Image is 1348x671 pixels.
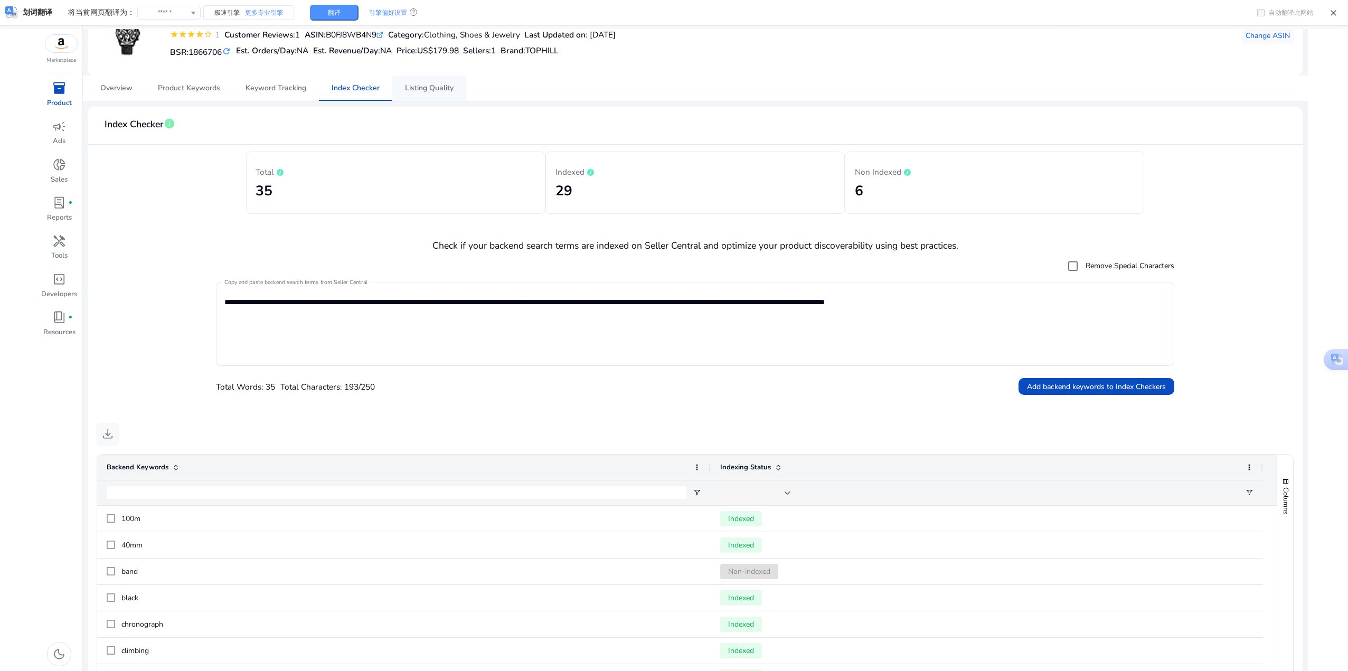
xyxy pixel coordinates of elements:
[305,29,383,41] div: B0FJ8WB4N9
[52,158,66,172] span: donut_small
[158,84,220,92] span: Product Keywords
[388,29,424,40] b: Category:
[41,156,78,194] a: donut_smallSales
[693,488,701,497] button: Open Filter Menu
[52,310,66,324] span: book_4
[170,30,178,39] mat-icon: star
[107,486,686,499] input: Backend Keywords Filter Input
[501,45,523,56] span: Brand
[164,118,175,129] span: info
[51,251,68,261] p: Tools
[212,29,220,41] div: 1
[52,647,66,661] span: dark_mode
[121,540,143,550] span: 40mm
[53,136,65,147] p: Ads
[256,183,535,200] h2: 35
[524,29,616,41] div: : [DATE]
[236,46,308,55] h5: Est. Orders/Day:
[1245,488,1253,497] button: Open Filter Menu
[720,590,762,606] span: Indexed
[52,81,66,95] span: inventory_2
[41,289,77,300] p: Developers
[41,79,78,117] a: inventory_2Product
[187,30,195,39] mat-icon: star
[720,537,762,553] span: Indexed
[332,84,380,92] span: Index Checker
[204,30,212,39] mat-icon: star_border
[96,423,119,446] button: download
[41,270,78,308] a: code_blocksDevelopers
[525,45,558,56] span: TOPHILL
[43,327,76,338] p: Resources
[121,593,138,603] span: black
[417,45,459,56] span: US$179.98
[121,619,163,629] span: chronograph
[720,564,778,579] span: Non-indexed
[224,29,300,41] div: 1
[51,175,68,185] p: Sales
[280,381,375,393] p: Total Characters: 193/250
[41,308,78,346] a: book_4fiber_manual_recordResources
[101,427,115,441] span: download
[855,183,1135,200] h2: 6
[720,643,762,658] span: Indexed
[52,120,66,134] span: campaign
[405,84,454,92] span: Listing Quality
[720,617,762,632] span: Indexed
[224,29,295,40] b: Customer Reviews:
[256,165,535,178] p: Total
[313,46,392,55] h5: Est. Revenue/Day:
[68,315,73,320] span: fiber_manual_record
[188,46,222,58] span: 1866706
[297,45,308,56] span: NA
[170,45,231,57] h5: BSR:
[855,165,1135,178] p: Non Indexed
[388,29,520,41] div: Clothing, Shoes & Jewelry
[555,165,835,178] p: Indexed
[555,183,835,200] h2: 29
[397,46,459,55] h5: Price:
[46,56,76,64] p: Marketplace
[96,240,1294,251] h4: Check if your backend search terms are indexed on Seller Central and optimize your product discov...
[100,84,133,92] span: Overview
[52,272,66,286] span: code_blocks
[107,462,168,472] span: Backend Keywords
[68,201,73,205] span: fiber_manual_record
[720,462,771,472] span: Indexing Status
[246,84,306,92] span: Keyword Tracking
[52,196,66,210] span: lab_profile
[195,30,204,39] mat-icon: star
[720,511,762,526] span: Indexed
[47,98,72,109] p: Product
[45,35,77,52] img: amazon.svg
[41,194,78,232] a: lab_profilefiber_manual_recordReports
[41,117,78,155] a: campaignAds
[41,232,78,270] a: handymanTools
[380,45,392,56] span: NA
[216,381,275,393] p: Total Words: 35
[108,16,148,55] img: 414UMHCcEaL._AC_US40_.jpg
[121,646,149,656] span: climbing
[1246,30,1290,41] span: Change ASIN
[222,46,231,57] mat-icon: refresh
[1281,487,1290,514] span: Columns
[224,278,367,286] mat-label: Copy and paste backend search terms from Seller Central
[1019,378,1174,395] button: Add backend keywords to Index Checkers
[1241,27,1294,44] button: Change ASIN
[47,213,72,223] p: Reports
[178,30,187,39] mat-icon: star
[52,234,66,248] span: handyman
[105,115,164,134] span: Index Checker
[1027,381,1166,392] span: Add backend keywords to Index Checkers
[501,46,558,55] h5: :
[1083,260,1174,271] label: Remove Special Characters
[121,514,140,524] span: 100m
[121,566,138,577] span: band
[524,29,586,40] b: Last Updated on
[491,45,496,56] span: 1
[463,46,496,55] h5: Sellers:
[305,29,326,40] b: ASIN:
